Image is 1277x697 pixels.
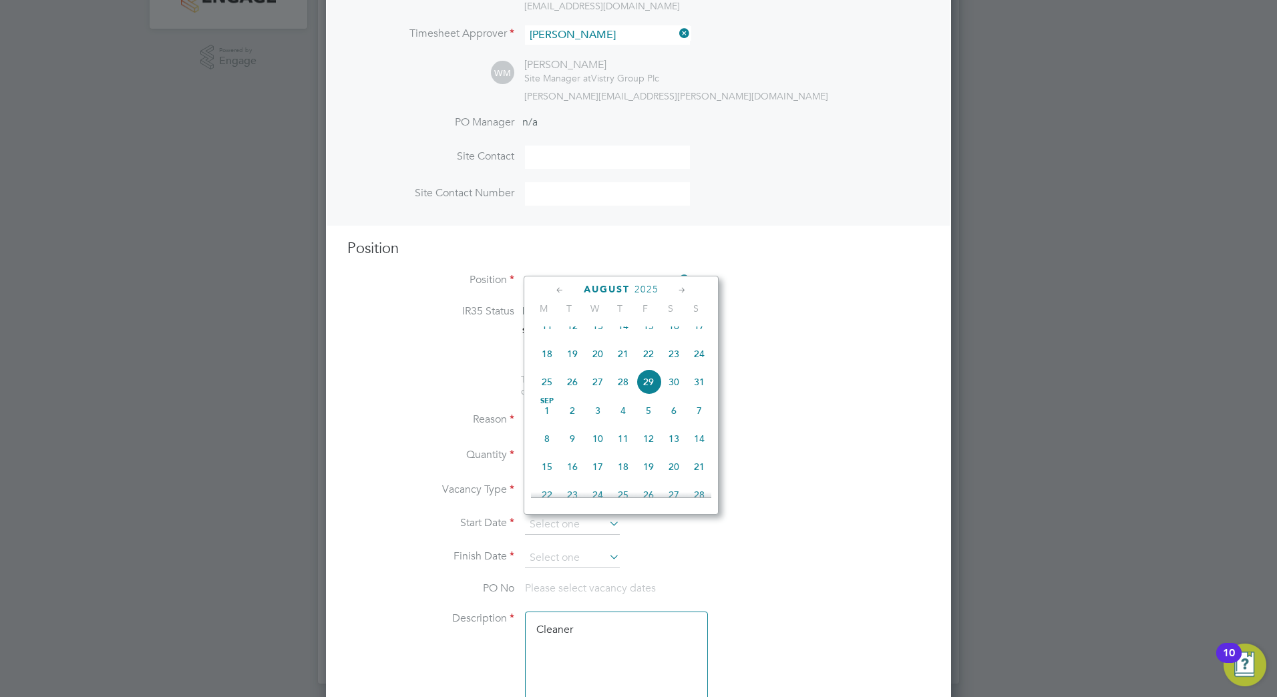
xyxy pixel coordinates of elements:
[636,426,661,451] span: 12
[584,284,630,295] span: August
[661,341,687,367] span: 23
[347,516,514,530] label: Start Date
[534,482,560,507] span: 22
[585,369,610,395] span: 27
[347,150,514,164] label: Site Contact
[687,313,712,338] span: 17
[661,482,687,507] span: 27
[525,515,620,535] input: Select one
[534,398,560,405] span: Sep
[585,341,610,367] span: 20
[636,482,661,507] span: 26
[347,582,514,596] label: PO No
[683,302,709,314] span: S
[610,426,636,451] span: 11
[687,482,712,507] span: 28
[661,454,687,479] span: 20
[531,302,556,314] span: M
[560,482,585,507] span: 23
[534,454,560,479] span: 15
[525,548,620,568] input: Select one
[687,426,712,451] span: 14
[524,58,659,72] div: [PERSON_NAME]
[687,398,712,423] span: 7
[347,483,514,497] label: Vacancy Type
[560,426,585,451] span: 9
[585,398,610,423] span: 3
[522,304,575,317] span: Inside IR35
[560,454,585,479] span: 16
[636,398,661,423] span: 5
[560,398,585,423] span: 2
[610,369,636,395] span: 28
[522,115,538,129] span: n/a
[634,284,659,295] span: 2025
[610,482,636,507] span: 25
[524,90,828,102] span: [PERSON_NAME][EMAIL_ADDRESS][PERSON_NAME][DOMAIN_NAME]
[525,25,690,45] input: Search for...
[661,369,687,395] span: 30
[525,582,656,595] span: Please select vacancy dates
[607,302,632,314] span: T
[560,313,585,338] span: 12
[636,454,661,479] span: 19
[522,326,645,335] strong: Status Determination Statement
[534,398,560,423] span: 1
[347,239,930,258] h3: Position
[610,313,636,338] span: 14
[524,72,591,84] span: Site Manager at
[585,313,610,338] span: 13
[534,369,560,395] span: 25
[491,61,514,85] span: WM
[585,482,610,507] span: 24
[582,302,607,314] span: W
[687,341,712,367] span: 24
[560,341,585,367] span: 19
[1224,644,1266,686] button: Open Resource Center, 10 new notifications
[687,454,712,479] span: 21
[661,313,687,338] span: 16
[636,369,661,395] span: 29
[560,369,585,395] span: 26
[610,341,636,367] span: 21
[658,302,683,314] span: S
[534,426,560,451] span: 8
[636,313,661,338] span: 15
[585,454,610,479] span: 17
[661,398,687,423] span: 6
[347,115,514,130] label: PO Manager
[347,273,514,287] label: Position
[525,271,690,291] input: Search for...
[347,304,514,318] label: IR35 Status
[347,448,514,462] label: Quantity
[347,186,514,200] label: Site Contact Number
[610,454,636,479] span: 18
[534,341,560,367] span: 18
[661,426,687,451] span: 13
[632,302,658,314] span: F
[347,549,514,563] label: Finish Date
[347,612,514,626] label: Description
[347,27,514,41] label: Timesheet Approver
[1223,653,1235,670] div: 10
[585,426,610,451] span: 10
[556,302,582,314] span: T
[347,413,514,427] label: Reason
[636,341,661,367] span: 22
[524,72,659,84] div: Vistry Group Plc
[534,313,560,338] span: 11
[687,369,712,395] span: 31
[521,373,701,397] span: The status determination for this position can be updated after creating the vacancy
[610,398,636,423] span: 4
